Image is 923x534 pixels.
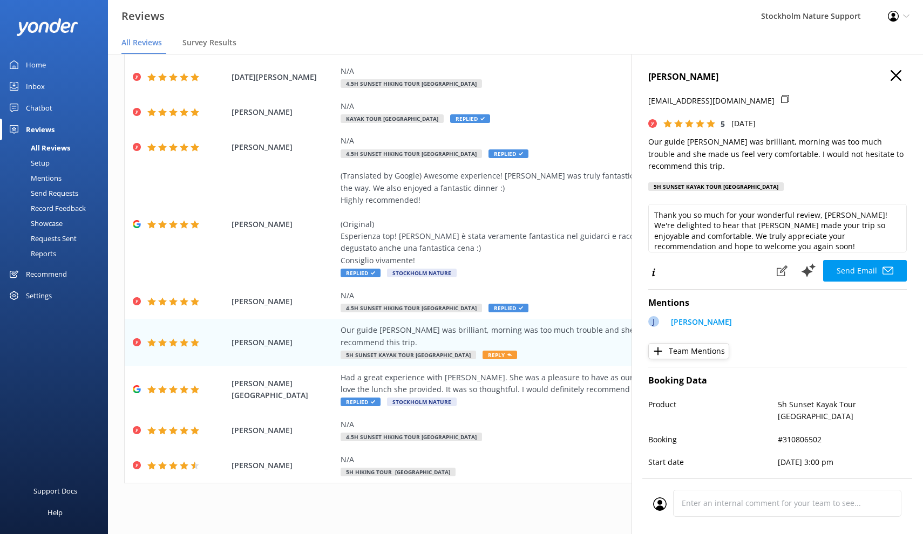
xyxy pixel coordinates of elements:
p: Start date [648,456,778,468]
p: [EMAIL_ADDRESS][DOMAIN_NAME] [648,95,775,107]
span: [PERSON_NAME] [232,337,336,348]
p: Our guide [PERSON_NAME] was brilliant, morning was too much trouble and she made us feel very com... [648,136,907,172]
p: [DATE] 3:00 pm [778,456,907,468]
div: All Reviews [6,140,70,155]
h4: Mentions [648,296,907,310]
p: [PERSON_NAME] [671,316,732,328]
span: 4.5h Sunset Hiking Tour [GEOGRAPHIC_DATA] [341,433,482,441]
div: Reports [6,246,56,261]
span: 5h Hiking Tour [GEOGRAPHIC_DATA] [341,468,456,476]
span: All Reviews [121,37,162,48]
span: Replied [450,114,490,123]
button: Close [891,70,901,82]
span: [PERSON_NAME] [232,218,336,230]
div: Our guide [PERSON_NAME] was brilliant, morning was too much trouble and she made us feel very com... [341,324,832,348]
div: N/A [341,100,832,112]
a: [PERSON_NAME] [666,316,732,331]
p: Product [648,399,778,423]
div: Send Requests [6,186,78,201]
img: user_profile.svg [653,497,667,511]
span: Reply [483,351,517,359]
div: Support Docs [33,480,77,502]
div: N/A [341,135,832,147]
img: yonder-white-logo.png [16,18,78,36]
span: 4.5h Sunset Hiking Tour [GEOGRAPHIC_DATA] [341,304,482,312]
h4: [PERSON_NAME] [648,70,907,84]
span: Replied [341,269,381,277]
div: N/A [341,454,832,465]
div: Home [26,54,46,76]
span: Kayak Tour [GEOGRAPHIC_DATA] [341,114,444,123]
a: Setup [6,155,108,170]
a: Record Feedback [6,201,108,216]
p: Booking [648,434,778,446]
span: [PERSON_NAME] [232,460,336,471]
span: [PERSON_NAME][GEOGRAPHIC_DATA] [232,378,336,402]
div: N/A [341,65,832,77]
div: Settings [26,285,52,306]
div: (Translated by Google) Awesome experience! [PERSON_NAME] was truly fantastic in guiding us and te... [341,170,832,266]
div: Help [47,502,63,523]
span: 5h Sunset Kayak Tour [GEOGRAPHIC_DATA] [341,351,476,359]
div: N/A [341,290,832,302]
span: [PERSON_NAME] [232,425,336,436]
a: Reports [6,246,108,261]
button: Send Email [823,260,907,282]
div: Chatbot [26,97,52,119]
span: Stockholm Nature [387,269,457,277]
div: 5h Sunset Kayak Tour [GEOGRAPHIC_DATA] [648,182,784,191]
span: Stockholm Nature [387,398,457,406]
a: Showcase [6,216,108,231]
span: 5 [721,119,725,129]
p: #310806502 [778,434,907,446]
a: Mentions [6,170,108,186]
div: Had a great experience with [PERSON_NAME]. She was a pleasure to have as our guide. We felt safe ... [341,372,832,396]
p: [DATE] [731,118,756,129]
span: Replied [341,398,381,406]
span: Replied [488,304,528,312]
div: Reviews [26,119,55,140]
div: N/A [341,419,832,430]
p: 5h Sunset Kayak Tour [GEOGRAPHIC_DATA] [778,399,907,423]
span: [PERSON_NAME] [232,296,336,307]
div: J [648,316,659,327]
span: [PERSON_NAME] [232,106,336,118]
div: Showcase [6,216,63,231]
div: Recommend [26,263,67,285]
div: Requests Sent [6,231,77,246]
span: 4.5h Sunset Hiking Tour [GEOGRAPHIC_DATA] [341,149,482,158]
span: Replied [488,149,528,158]
span: [DATE][PERSON_NAME] [232,71,336,83]
button: Team Mentions [648,343,729,359]
span: [PERSON_NAME] [232,141,336,153]
span: 4.5h Sunset Hiking Tour [GEOGRAPHIC_DATA] [341,79,482,88]
a: All Reviews [6,140,108,155]
a: Send Requests [6,186,108,201]
textarea: Thank you so much for your wonderful review, [PERSON_NAME]! We're delighted to hear that [PERSON_... [648,204,907,252]
h4: Booking Data [648,374,907,388]
div: Mentions [6,170,62,186]
h3: Reviews [121,8,165,25]
div: Inbox [26,76,45,97]
div: Record Feedback [6,201,86,216]
a: Requests Sent [6,231,108,246]
div: Setup [6,155,50,170]
span: Survey Results [182,37,236,48]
